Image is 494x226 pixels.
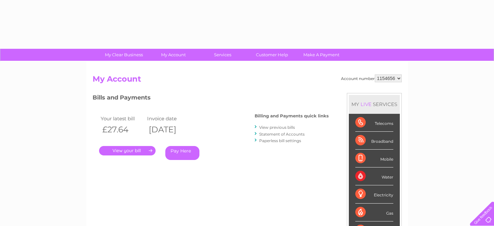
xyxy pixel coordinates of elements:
[349,95,400,113] div: MY SERVICES
[259,125,295,130] a: View previous bills
[146,49,200,61] a: My Account
[359,101,373,107] div: LIVE
[99,123,146,136] th: £27.64
[245,49,299,61] a: Customer Help
[99,146,156,155] a: .
[259,132,305,137] a: Statement of Accounts
[146,123,192,136] th: [DATE]
[93,74,402,87] h2: My Account
[341,74,402,82] div: Account number
[146,114,192,123] td: Invoice date
[355,167,393,185] div: Water
[355,185,393,203] div: Electricity
[355,204,393,221] div: Gas
[196,49,249,61] a: Services
[259,138,301,143] a: Paperless bill settings
[355,114,393,132] div: Telecoms
[355,150,393,167] div: Mobile
[93,93,329,104] h3: Bills and Payments
[295,49,348,61] a: Make A Payment
[255,113,329,118] h4: Billing and Payments quick links
[99,114,146,123] td: Your latest bill
[97,49,151,61] a: My Clear Business
[165,146,199,160] a: Pay Here
[355,132,393,150] div: Broadband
